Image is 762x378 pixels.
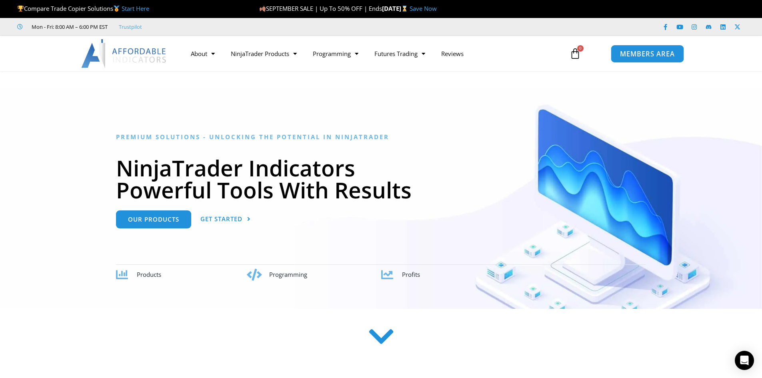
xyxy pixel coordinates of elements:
img: 🏆 [18,6,24,12]
span: Compare Trade Copier Solutions [17,4,149,12]
a: 0 [558,42,593,65]
strong: [DATE] [382,4,410,12]
span: Programming [269,270,307,278]
img: 🥇 [114,6,120,12]
nav: Menu [183,44,560,63]
span: MEMBERS AREA [620,50,675,57]
img: ⌛ [402,6,408,12]
h1: NinjaTrader Indicators Powerful Tools With Results [116,157,646,201]
span: Products [137,270,161,278]
img: 🍂 [260,6,266,12]
a: Start Here [122,4,149,12]
a: Our Products [116,210,191,228]
span: 0 [577,45,584,52]
div: Open Intercom Messenger [735,351,754,370]
span: SEPTEMBER SALE | Up To 50% OFF | Ends [259,4,382,12]
a: Futures Trading [366,44,433,63]
a: Reviews [433,44,472,63]
h6: Premium Solutions - Unlocking the Potential in NinjaTrader [116,133,646,141]
a: NinjaTrader Products [223,44,305,63]
span: Profits [402,270,420,278]
img: LogoAI | Affordable Indicators – NinjaTrader [81,39,167,68]
a: Programming [305,44,366,63]
a: Get Started [200,210,251,228]
span: Our Products [128,216,179,222]
a: MEMBERS AREA [611,44,684,62]
span: Mon - Fri: 8:00 AM – 6:00 PM EST [30,22,108,32]
a: Save Now [410,4,437,12]
a: About [183,44,223,63]
a: Trustpilot [119,22,142,32]
span: Get Started [200,216,242,222]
